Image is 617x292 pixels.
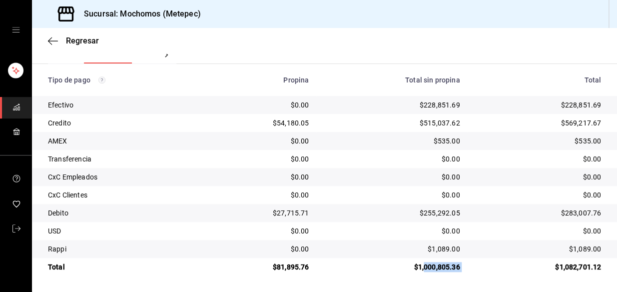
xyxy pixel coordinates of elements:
div: $0.00 [325,154,460,164]
button: open drawer [12,26,20,34]
div: Transferencia [48,154,197,164]
div: $515,037.62 [325,118,460,128]
div: $569,217.67 [476,118,601,128]
div: navigation tabs [84,46,156,63]
div: CxC Empleados [48,172,197,182]
div: Rappi [48,244,197,254]
div: $0.00 [476,226,601,236]
div: $535.00 [325,136,460,146]
div: Total [476,76,601,84]
div: Propina [213,76,309,84]
div: $0.00 [476,172,601,182]
button: Regresar [48,36,99,45]
div: $0.00 [476,190,601,200]
div: $228,851.69 [325,100,460,110]
div: $0.00 [213,190,309,200]
div: $1,000,805.36 [325,262,460,272]
span: Regresar [66,36,99,45]
div: $0.00 [213,154,309,164]
div: $1,082,701.12 [476,262,601,272]
button: Ver resumen [84,46,133,63]
div: $0.00 [213,172,309,182]
div: $0.00 [213,244,309,254]
div: $1,089.00 [476,244,601,254]
div: AMEX [48,136,197,146]
div: $54,180.05 [213,118,309,128]
div: Tipo de pago [48,76,197,84]
div: CxC Clientes [48,190,197,200]
div: $283,007.76 [476,208,601,218]
svg: Los pagos realizados con Pay y otras terminales son montos brutos. [98,76,105,83]
div: $0.00 [325,226,460,236]
div: $0.00 [213,100,309,110]
h3: Sucursal: Mochomos (Metepec) [76,8,201,20]
div: Total [48,262,197,272]
div: $0.00 [213,226,309,236]
div: $0.00 [325,190,460,200]
div: $0.00 [213,136,309,146]
div: $1,089.00 [325,244,460,254]
div: $535.00 [476,136,601,146]
div: $81,895.76 [213,262,309,272]
div: Debito [48,208,197,218]
div: $228,851.69 [476,100,601,110]
div: USD [48,226,197,236]
div: $0.00 [476,154,601,164]
div: Credito [48,118,197,128]
div: Total sin propina [325,76,460,84]
div: $27,715.71 [213,208,309,218]
div: $255,292.05 [325,208,460,218]
div: Efectivo [48,100,197,110]
div: $0.00 [325,172,460,182]
button: Ver pagos [149,46,186,63]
